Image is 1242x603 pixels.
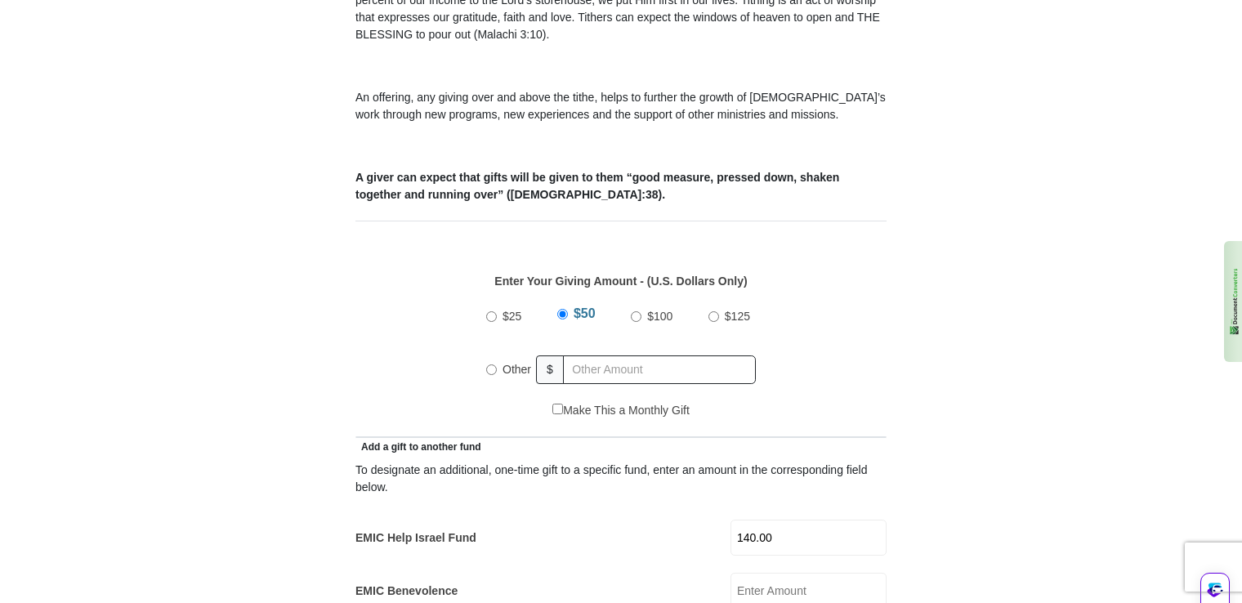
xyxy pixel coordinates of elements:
[552,402,690,419] label: Make This a Monthly Gift
[1228,266,1240,337] img: 1EdhxLVo1YiRZ3Z8BN9RqzlQoUKFChUqVNCHvwChSTTdtRxrrAAAAABJRU5ErkJggg==
[563,355,756,384] input: Other Amount
[494,275,747,288] strong: Enter Your Giving Amount - (U.S. Dollars Only)
[355,583,458,600] label: EMIC Benevolence
[355,529,476,547] label: EMIC Help Israel Fund
[647,310,672,323] span: $100
[552,404,563,414] input: Make This a Monthly Gift
[503,310,521,323] span: $25
[725,310,750,323] span: $125
[355,441,481,453] span: Add a gift to another fund
[355,89,887,123] p: An offering, any giving over and above the tithe, helps to further the growth of [DEMOGRAPHIC_DAT...
[536,355,564,384] span: $
[503,363,531,376] span: Other
[574,306,596,320] span: $50
[355,462,887,496] div: To designate an additional, one-time gift to a specific fund, enter an amount in the correspondin...
[355,171,839,201] b: A giver can expect that gifts will be given to them “good measure, pressed down, shaken together ...
[730,520,887,556] input: Enter Amount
